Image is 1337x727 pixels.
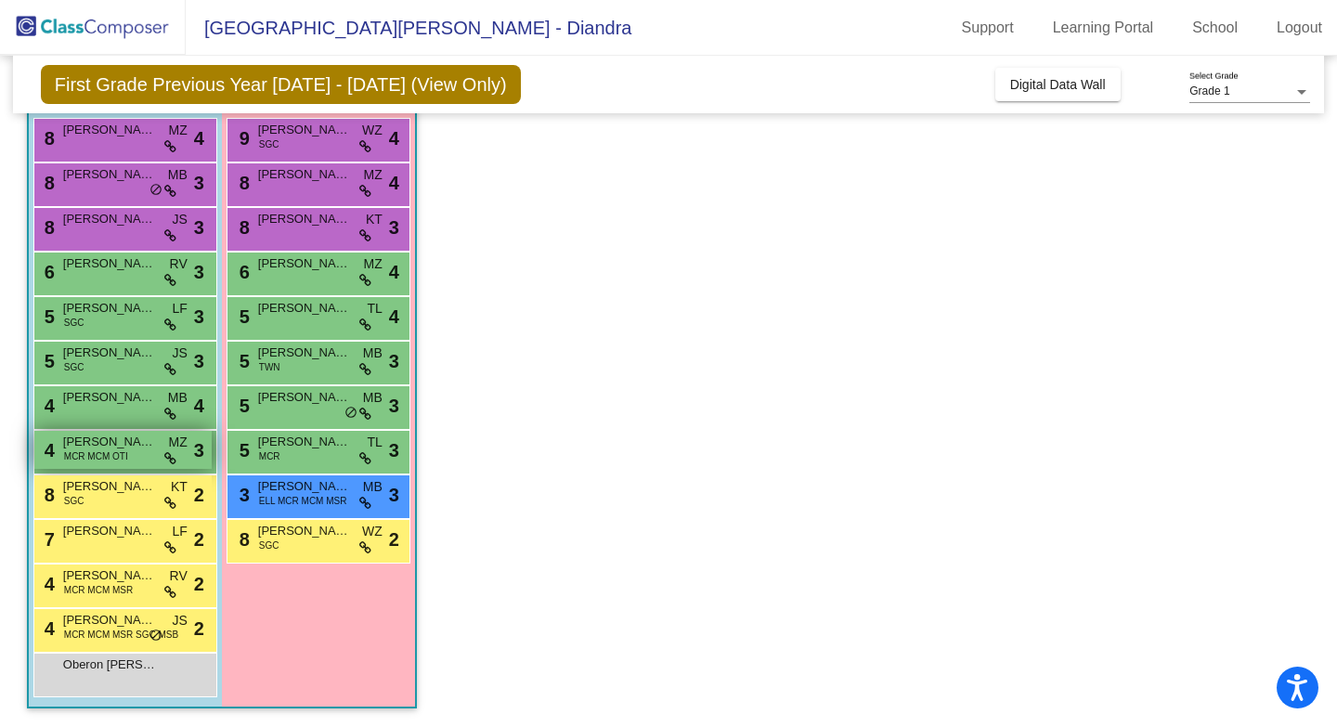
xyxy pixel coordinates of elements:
span: WZ [362,121,383,140]
span: MCR MCM MSR SGC MSB [64,628,178,642]
span: MZ [169,121,188,140]
span: 4 [40,618,55,639]
span: SGC [64,494,84,508]
span: 4 [194,392,204,420]
span: 4 [389,169,399,197]
span: 4 [40,440,55,461]
span: TWN [259,360,280,374]
span: [PERSON_NAME] [63,388,156,407]
span: MB [168,388,188,408]
span: KT [171,477,188,497]
span: 4 [40,574,55,594]
a: School [1177,13,1253,43]
span: 3 [194,347,204,375]
span: SGC [259,539,279,552]
span: [PERSON_NAME] [258,522,351,540]
span: MB [363,388,383,408]
span: [PERSON_NAME] [258,254,351,273]
span: [PERSON_NAME] [258,121,351,139]
span: 5 [235,351,250,371]
span: [PERSON_NAME] [258,388,351,407]
span: [PERSON_NAME] [63,522,156,540]
span: SGC [64,360,84,374]
span: JS [172,344,187,363]
span: 4 [389,303,399,331]
span: 6 [235,262,250,282]
span: [PERSON_NAME] [258,433,351,451]
span: 8 [235,173,250,193]
span: 2 [194,570,204,598]
span: 8 [40,217,55,238]
span: 3 [389,347,399,375]
span: 3 [194,169,204,197]
span: [PERSON_NAME] [258,210,351,228]
span: MB [363,477,383,497]
span: 4 [40,396,55,416]
span: do_not_disturb_alt [149,183,162,198]
span: [PERSON_NAME] [258,344,351,362]
a: Support [947,13,1029,43]
span: First Grade Previous Year [DATE] - [DATE] (View Only) [41,65,521,104]
span: [GEOGRAPHIC_DATA][PERSON_NAME] - Diandra [186,13,631,43]
span: [PERSON_NAME] [63,210,156,228]
span: JS [172,210,187,229]
span: [PERSON_NAME] [63,344,156,362]
span: Digital Data Wall [1010,77,1106,92]
span: 5 [235,396,250,416]
span: 3 [389,214,399,241]
span: 6 [40,262,55,282]
span: 3 [389,481,399,509]
a: Learning Portal [1038,13,1169,43]
span: 8 [235,217,250,238]
span: 5 [235,440,250,461]
span: [PERSON_NAME] [63,121,156,139]
span: MCR MCM OTI [64,449,128,463]
span: JS [172,611,187,630]
span: [PERSON_NAME] [258,165,351,184]
span: 8 [40,128,55,149]
span: 5 [40,306,55,327]
span: SGC [259,137,279,151]
span: 2 [389,526,399,553]
span: 3 [235,485,250,505]
span: KT [366,210,383,229]
span: 3 [194,436,204,464]
span: 2 [194,481,204,509]
span: MCR MCM MSR [64,583,133,597]
a: Logout [1262,13,1337,43]
span: 5 [235,306,250,327]
span: 3 [194,214,204,241]
span: 3 [389,392,399,420]
span: [PERSON_NAME] [258,299,351,318]
span: [PERSON_NAME] [63,611,156,630]
span: RV [170,566,188,586]
button: Digital Data Wall [995,68,1121,101]
span: MB [363,344,383,363]
span: do_not_disturb_alt [149,629,162,643]
span: 7 [40,529,55,550]
span: [PERSON_NAME] [63,299,156,318]
span: 4 [389,124,399,152]
span: 4 [194,124,204,152]
span: [PERSON_NAME] [63,433,156,451]
span: Grade 1 [1189,84,1229,97]
span: ELL MCR MCM MSR [259,494,347,508]
span: [PERSON_NAME] [63,165,156,184]
span: [PERSON_NAME] [63,477,156,496]
span: MB [168,165,188,185]
span: 9 [235,128,250,149]
span: 2 [194,526,204,553]
span: MCR [259,449,280,463]
span: 5 [40,351,55,371]
span: WZ [362,522,383,541]
span: [PERSON_NAME] [63,566,156,585]
span: 8 [40,485,55,505]
span: 4 [389,258,399,286]
span: Oberon [PERSON_NAME] [63,656,156,674]
span: LF [172,299,187,318]
span: 8 [40,173,55,193]
span: do_not_disturb_alt [344,406,357,421]
span: TL [367,299,382,318]
span: MZ [364,254,383,274]
span: RV [170,254,188,274]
